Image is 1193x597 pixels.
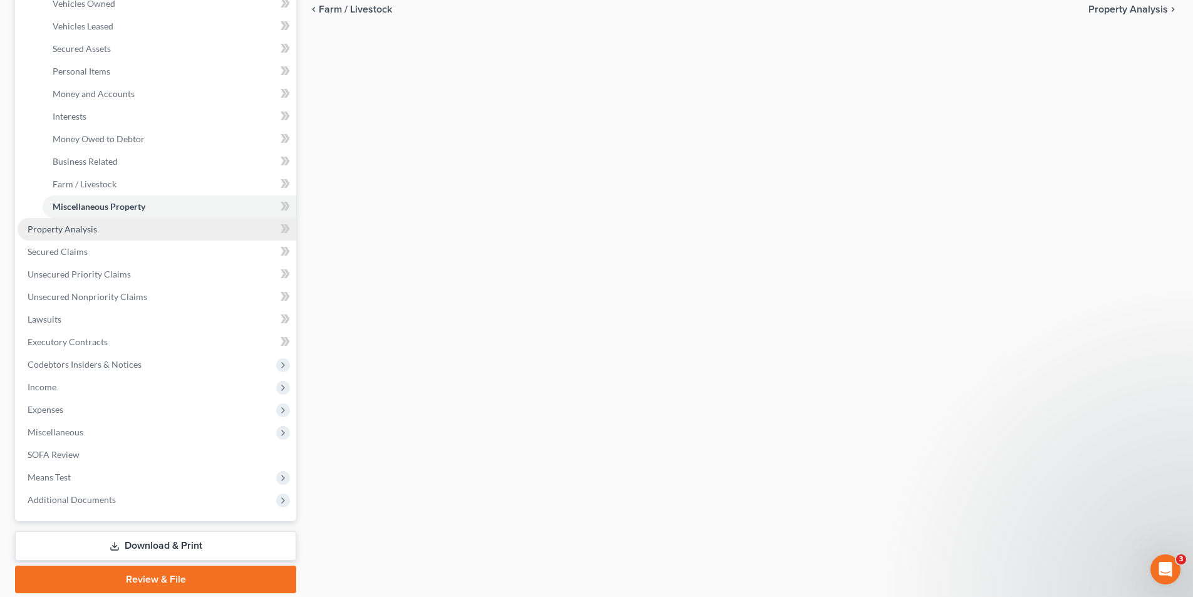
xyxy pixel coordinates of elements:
h1: Messages [93,6,160,27]
span: Vehicles Leased [53,21,113,31]
span: Money and Accounts [53,88,135,99]
div: • [DATE] [120,335,155,348]
div: [PERSON_NAME] [44,149,117,162]
a: Interests [43,105,296,128]
a: Vehicles Leased [43,15,296,38]
div: • [DATE] [120,195,155,209]
div: Close [220,5,242,28]
span: Business Related [53,156,118,167]
div: • [DATE] [120,149,155,162]
a: Money Owed to Debtor [43,128,296,150]
img: Profile image for Emma [14,44,39,69]
a: Executory Contracts [18,331,296,353]
span: Unsecured Priority Claims [28,269,131,279]
div: [PERSON_NAME] [44,103,117,116]
span: Interests [53,111,86,122]
span: Property Analysis [1088,4,1168,14]
img: Profile image for James [14,368,39,393]
div: • [DATE] [120,103,155,116]
span: Money Owed to Debtor [53,133,145,144]
a: Lawsuits [18,308,296,331]
img: Profile image for Emma [14,183,39,208]
i: chevron_right [1168,4,1178,14]
a: Farm / Livestock [43,173,296,195]
a: Miscellaneous Property [43,195,296,218]
span: Home [29,422,54,431]
span: Personal Items [53,66,110,76]
span: Codebtors Insiders & Notices [28,359,142,370]
div: [PERSON_NAME] [44,288,117,301]
a: Property Analysis [18,218,296,241]
button: Send us a message [58,353,193,378]
span: Secured Claims [28,246,88,257]
span: Lawsuits [28,314,61,324]
span: To fill in line 16C, you will need to change the Nature of Debt from "Consumer" to "Other". You c... [44,184,1061,194]
div: • [DATE] [120,242,155,255]
button: Property Analysis chevron_right [1088,4,1178,14]
span: Farm / Livestock [53,179,116,189]
iframe: Intercom live chat [1150,554,1180,584]
a: Secured Assets [43,38,296,60]
span: Income [28,382,56,392]
img: Profile image for Kelly [14,137,39,162]
div: • [DATE] [120,288,155,301]
button: Messages [83,391,167,441]
span: Miscellaneous Property [53,201,145,212]
span: Farm / Livestock [319,4,392,14]
a: Secured Claims [18,241,296,263]
div: [PERSON_NAME] [44,56,117,70]
a: Business Related [43,150,296,173]
span: Help [199,422,219,431]
span: Secured Assets [53,43,111,54]
span: Hi there! You can download and print those forms without watermarks in the Download & Print tab i... [44,91,874,101]
a: Unsecured Nonpriority Claims [18,286,296,308]
a: Review & File [15,566,296,593]
div: [PERSON_NAME] [44,335,117,348]
img: Profile image for Katie [14,322,39,347]
span: Means Test [28,472,71,482]
a: SOFA Review [18,444,296,466]
a: Unsecured Priority Claims [18,263,296,286]
img: Profile image for Lindsey [14,276,39,301]
span: 3 [1176,554,1186,564]
span: Miscellaneous [28,427,83,437]
span: Property Analysis [28,224,97,234]
div: • [DATE] [120,56,155,70]
span: Unsecured Nonpriority Claims [28,291,147,302]
button: Help [167,391,250,441]
span: Additional Documents [28,494,116,505]
span: Messages [101,422,149,431]
span: Reminder! Form Preview Helper Webinar is [DATE]! 🚀 Join us at 3pm ET for an overview of the updat... [44,323,951,333]
img: Profile image for Lindsey [14,90,39,115]
span: Update! The issues with Expenses and Gross Yearly Income not saving have been resolved. Thank you... [44,369,643,379]
div: [PERSON_NAME] [44,381,117,394]
div: [PERSON_NAME] [44,242,117,255]
div: [PERSON_NAME] [44,195,117,209]
img: Profile image for Lindsey [14,229,39,254]
a: Money and Accounts [43,83,296,105]
i: chevron_left [309,4,319,14]
button: chevron_left Farm / Livestock [309,4,392,14]
span: Executory Contracts [28,336,108,347]
a: Personal Items [43,60,296,83]
span: SOFA Review [28,449,80,460]
span: Expenses [28,404,63,415]
a: Download & Print [15,531,296,561]
div: • [DATE] [120,381,155,394]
